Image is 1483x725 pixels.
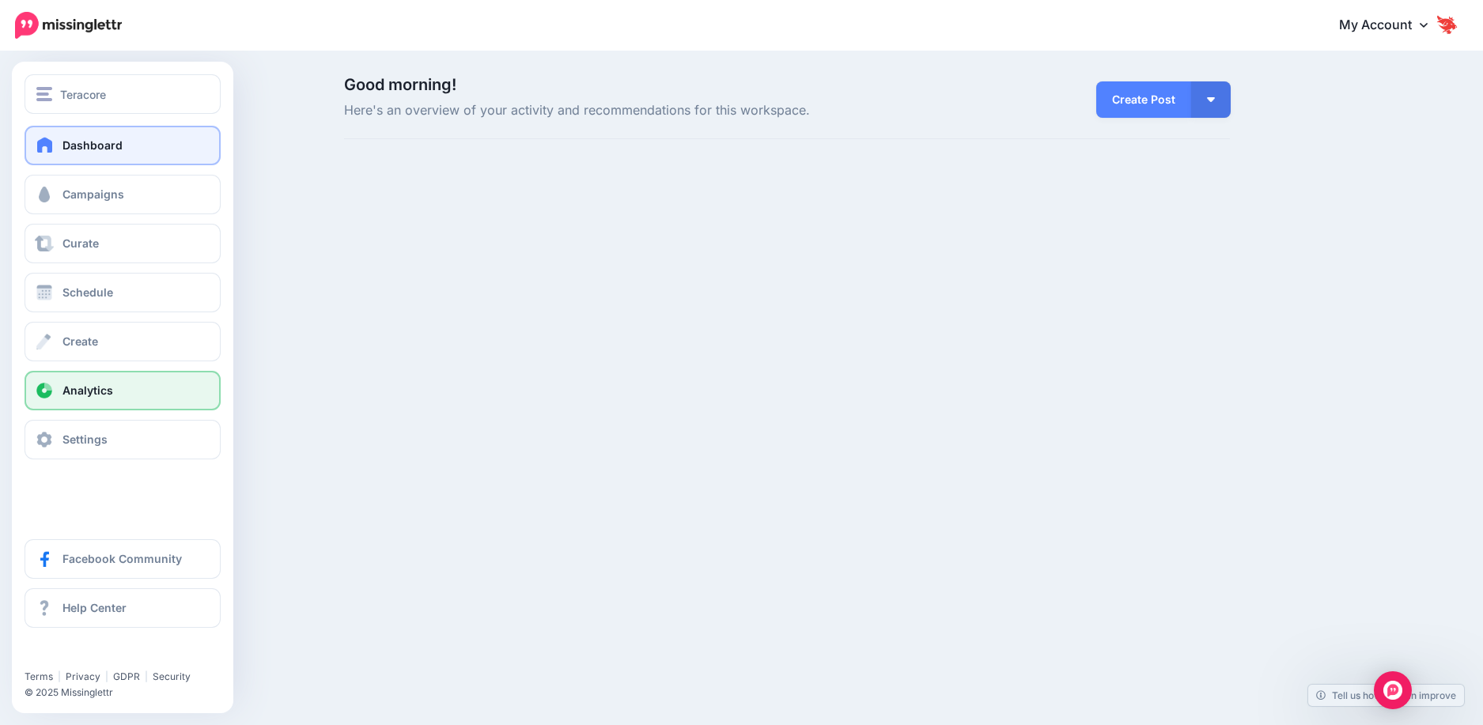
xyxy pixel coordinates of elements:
a: Help Center [25,588,221,628]
a: Tell us how we can improve [1308,685,1464,706]
span: Curate [62,236,99,250]
li: © 2025 Missinglettr [25,685,230,700]
span: | [58,670,61,682]
span: Help Center [62,601,127,614]
a: Security [153,670,191,682]
a: GDPR [113,670,140,682]
iframe: Twitter Follow Button [25,648,145,663]
a: Facebook Community [25,539,221,579]
a: Create Post [1096,81,1191,118]
img: menu.png [36,87,52,101]
a: Terms [25,670,53,682]
a: My Account [1323,6,1459,45]
span: Campaigns [62,187,124,201]
a: Campaigns [25,175,221,214]
img: Missinglettr [15,12,122,39]
a: Settings [25,420,221,459]
span: Facebook Community [62,552,182,565]
span: Teracore [60,85,106,104]
span: | [105,670,108,682]
a: Curate [25,224,221,263]
button: Teracore [25,74,221,114]
span: Good morning! [344,75,456,94]
a: Analytics [25,371,221,410]
span: Here's an overview of your activity and recommendations for this workspace. [344,100,927,121]
span: Create [62,334,98,348]
a: Dashboard [25,126,221,165]
span: Settings [62,432,108,446]
span: Analytics [62,383,113,397]
span: Schedule [62,285,113,299]
div: Open Intercom Messenger [1374,671,1412,709]
span: Dashboard [62,138,123,152]
img: arrow-down-white.png [1207,97,1215,102]
a: Create [25,322,221,361]
a: Schedule [25,273,221,312]
a: Privacy [66,670,100,682]
span: | [145,670,148,682]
